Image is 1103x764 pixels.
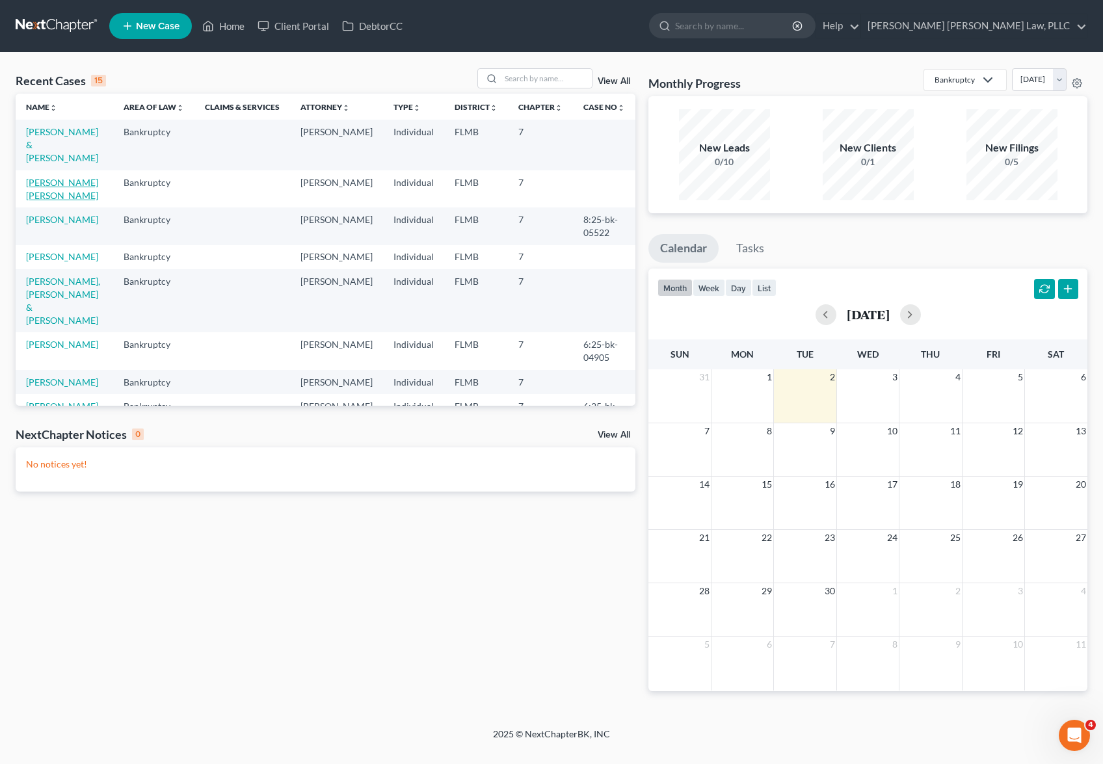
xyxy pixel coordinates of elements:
span: 28 [698,583,711,599]
span: 9 [829,423,836,439]
td: [PERSON_NAME] [290,170,383,207]
th: Claims & Services [194,94,290,120]
span: 31 [698,369,711,385]
td: 7 [508,245,573,269]
td: FLMB [444,269,508,332]
button: week [693,279,725,296]
td: [PERSON_NAME] [290,394,383,431]
td: [PERSON_NAME] [290,245,383,269]
span: Sat [1048,349,1064,360]
span: New Case [136,21,179,31]
a: [PERSON_NAME] [26,214,98,225]
button: list [752,279,777,296]
a: Help [816,14,860,38]
td: Bankruptcy [113,120,194,170]
td: [PERSON_NAME] [290,120,383,170]
span: 3 [891,369,899,385]
div: 0/5 [966,155,1057,168]
span: 12 [1011,423,1024,439]
td: 7 [508,370,573,394]
a: Nameunfold_more [26,102,57,112]
i: unfold_more [49,104,57,112]
span: 7 [703,423,711,439]
span: 10 [886,423,899,439]
td: Bankruptcy [113,245,194,269]
a: Calendar [648,234,719,263]
span: 16 [823,477,836,492]
td: 6:25-bk-04211 [573,394,635,431]
span: 11 [949,423,962,439]
span: 2 [829,369,836,385]
span: 8 [765,423,773,439]
i: unfold_more [176,104,184,112]
td: 8:25-bk-05522 [573,207,635,244]
td: Individual [383,207,444,244]
div: Bankruptcy [935,74,975,85]
td: Bankruptcy [113,370,194,394]
td: Bankruptcy [113,394,194,431]
span: 23 [823,530,836,546]
td: 7 [508,394,573,431]
td: 7 [508,332,573,369]
td: 7 [508,269,573,332]
a: [PERSON_NAME] [26,401,98,412]
span: 4 [1080,583,1087,599]
div: New Filings [966,140,1057,155]
td: FLMB [444,207,508,244]
span: 24 [886,530,899,546]
td: Individual [383,245,444,269]
span: 18 [949,477,962,492]
span: 30 [823,583,836,599]
td: Bankruptcy [113,170,194,207]
span: 14 [698,477,711,492]
span: Thu [921,349,940,360]
td: [PERSON_NAME] [290,370,383,394]
button: month [658,279,693,296]
a: Typeunfold_more [393,102,421,112]
div: New Clients [823,140,914,155]
span: 13 [1074,423,1087,439]
td: [PERSON_NAME] [290,332,383,369]
a: [PERSON_NAME], [PERSON_NAME] & [PERSON_NAME] [26,276,100,326]
td: Individual [383,170,444,207]
td: [PERSON_NAME] [290,269,383,332]
span: 3 [1017,583,1024,599]
i: unfold_more [413,104,421,112]
a: Area of Lawunfold_more [124,102,184,112]
div: 2025 © NextChapterBK, INC [181,728,922,751]
td: FLMB [444,170,508,207]
a: [PERSON_NAME] [PERSON_NAME] [26,177,98,201]
td: Individual [383,120,444,170]
span: Tue [797,349,814,360]
span: 21 [698,530,711,546]
span: 9 [954,637,962,652]
div: 0 [132,428,144,440]
a: Client Portal [251,14,336,38]
td: FLMB [444,370,508,394]
span: 8 [891,637,899,652]
i: unfold_more [555,104,563,112]
span: 1 [891,583,899,599]
span: 19 [1011,477,1024,492]
td: FLMB [444,394,508,431]
span: 6 [1080,369,1087,385]
div: NextChapter Notices [16,427,144,442]
td: Bankruptcy [113,207,194,244]
td: FLMB [444,245,508,269]
a: [PERSON_NAME] [PERSON_NAME] Law, PLLC [861,14,1087,38]
span: Fri [987,349,1000,360]
input: Search by name... [675,14,794,38]
td: Bankruptcy [113,332,194,369]
span: 26 [1011,530,1024,546]
a: [PERSON_NAME] [26,339,98,350]
h2: [DATE] [847,308,890,321]
span: 22 [760,530,773,546]
a: [PERSON_NAME] [26,376,98,388]
span: 4 [954,369,962,385]
td: Individual [383,370,444,394]
p: No notices yet! [26,458,625,471]
td: FLMB [444,332,508,369]
a: Home [196,14,251,38]
td: Bankruptcy [113,269,194,332]
td: Individual [383,394,444,431]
